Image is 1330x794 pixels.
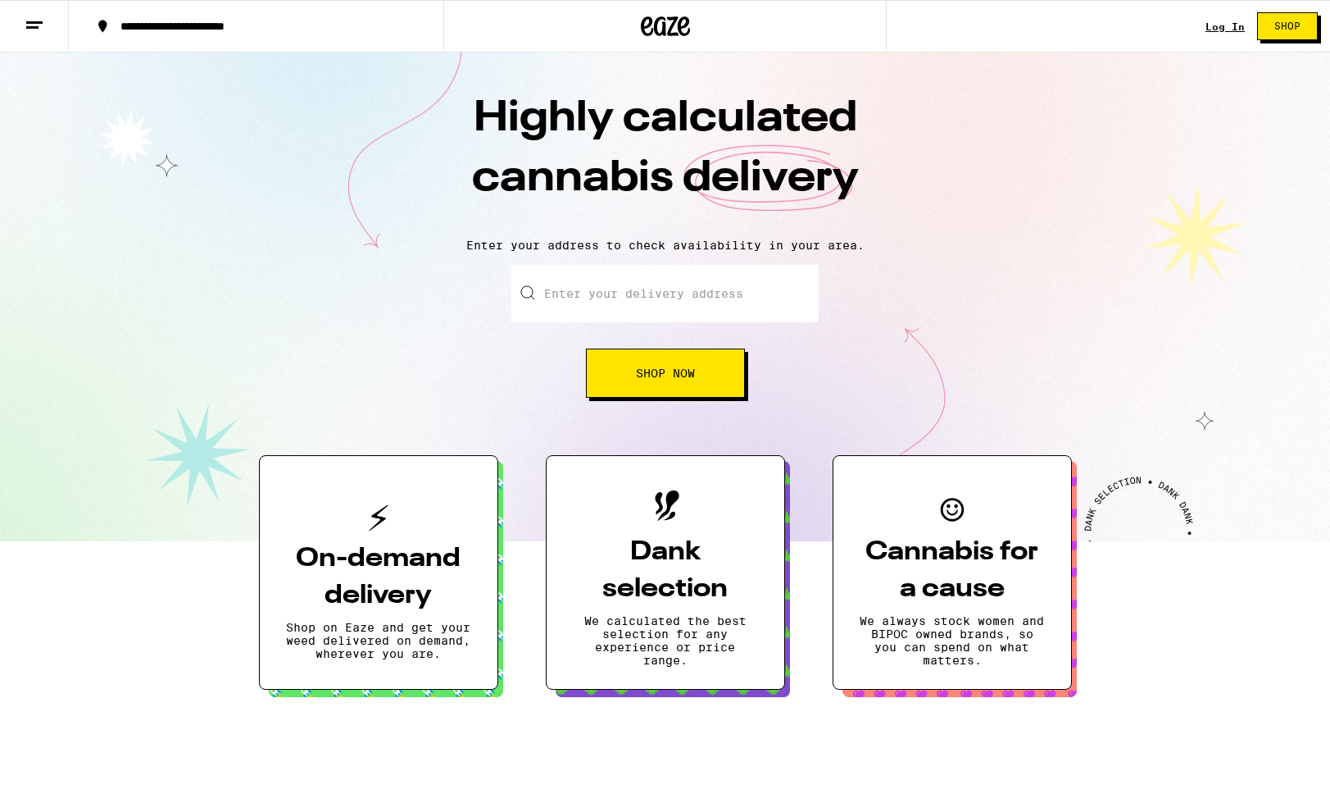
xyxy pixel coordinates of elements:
h3: Dank selection [573,534,758,608]
a: Log In [1205,21,1245,32]
button: On-demand deliveryShop on Eaze and get your weed delivered on demand, wherever you are. [259,455,498,690]
input: Enter your delivery address [511,265,819,322]
h3: On-demand delivery [286,541,471,614]
span: Shop [1274,21,1300,31]
button: Cannabis for a causeWe always stock women and BIPOC owned brands, so you can spend on what matters. [833,455,1072,690]
p: Shop on Eaze and get your weed delivered on demand, wherever you are. [286,621,471,660]
p: We always stock women and BIPOC owned brands, so you can spend on what matters. [860,614,1045,667]
h1: Highly calculated cannabis delivery [379,89,952,226]
p: Enter your address to check availability in your area. [16,239,1314,252]
a: Shop [1245,12,1330,40]
p: We calculated the best selection for any experience or price range. [573,614,758,667]
span: Shop Now [636,367,695,379]
button: Dank selectionWe calculated the best selection for any experience or price range. [546,455,785,690]
button: Shop Now [586,349,745,398]
button: Shop [1257,12,1318,40]
h3: Cannabis for a cause [860,534,1045,608]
